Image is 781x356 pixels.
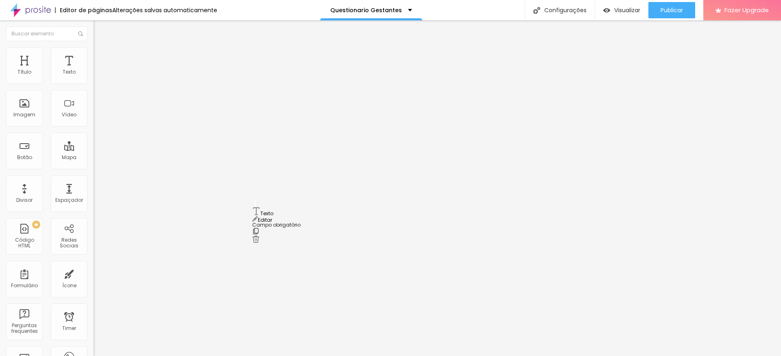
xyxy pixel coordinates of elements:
button: Publicar [648,2,695,18]
div: Redes Sociais [53,237,85,249]
div: Timer [62,325,76,331]
input: Buscar elemento [6,26,87,41]
div: Código HTML [8,237,40,249]
div: Editor de páginas [55,7,112,13]
div: Imagem [13,112,35,118]
div: Divisor [16,197,33,203]
img: Icone [533,7,540,14]
span: Publicar [661,7,683,13]
div: Mapa [62,155,76,160]
img: Icone [78,31,83,36]
div: Título [17,69,31,75]
div: Ícone [62,283,76,288]
span: Visualizar [614,7,640,13]
div: Alterações salvas automaticamente [112,7,217,13]
div: Perguntas frequentes [8,323,40,334]
div: Espaçador [55,197,83,203]
span: Fazer Upgrade [724,7,769,13]
div: Formulário [11,283,38,288]
button: Visualizar [595,2,648,18]
div: Botão [17,155,32,160]
iframe: Editor [94,20,781,356]
p: Questionario Gestantes [330,7,402,13]
img: view-1.svg [603,7,610,14]
div: Texto [63,69,76,75]
div: Vídeo [62,112,76,118]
